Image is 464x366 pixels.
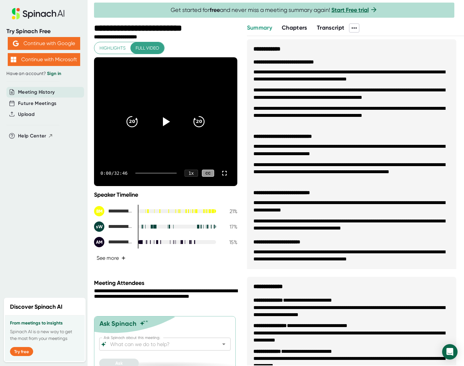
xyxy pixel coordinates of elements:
div: Ask Spinach [99,320,137,327]
span: + [121,256,126,261]
span: Highlights [99,44,126,52]
div: stephanie Warren [94,221,133,232]
div: 17 % [221,224,237,230]
span: Transcript [317,24,345,31]
div: CC [202,170,214,177]
span: Full video [136,44,159,52]
p: Spinach AI is a new way to get the most from your meetings [10,328,80,342]
span: Help Center [18,132,46,140]
button: Help Center [18,132,53,140]
div: AM [94,237,104,247]
div: BM [94,206,104,216]
div: Try Spinach Free [6,28,81,35]
div: 1 x [185,170,198,177]
div: Speaker Timeline [94,191,237,198]
button: Continue with Microsoft [8,53,80,66]
button: Chapters [282,23,307,32]
button: Open [219,340,228,349]
div: Have an account? [6,71,81,77]
div: sW [94,221,104,232]
input: What can we do to help? [109,340,210,349]
button: Highlights [94,42,131,54]
h3: From meetings to insights [10,321,80,326]
button: Try free [10,347,33,356]
div: 15 % [221,239,237,245]
button: Continue with Google [8,37,80,50]
div: Andrea McKeffery [94,237,133,247]
span: Summary [247,24,272,31]
span: Chapters [282,24,307,31]
button: See more+ [94,252,128,264]
div: Brian McIntire [94,206,133,216]
button: Upload [18,111,34,118]
button: Summary [247,23,272,32]
h2: Discover Spinach AI [10,303,62,311]
span: Ask [115,361,123,366]
div: Open Intercom Messenger [442,344,458,360]
div: 21 % [221,208,237,214]
a: Start Free trial [331,6,369,14]
div: Meeting Attendees [94,279,239,286]
button: Transcript [317,23,345,32]
b: free [210,6,220,14]
a: Sign in [47,71,61,76]
img: Aehbyd4JwY73AAAAAElFTkSuQmCC [13,41,19,46]
button: Full video [130,42,164,54]
div: 0:00 / 32:46 [100,171,128,176]
button: Future Meetings [18,100,56,107]
span: Get started for and never miss a meeting summary again! [171,6,378,14]
button: Meeting History [18,89,55,96]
